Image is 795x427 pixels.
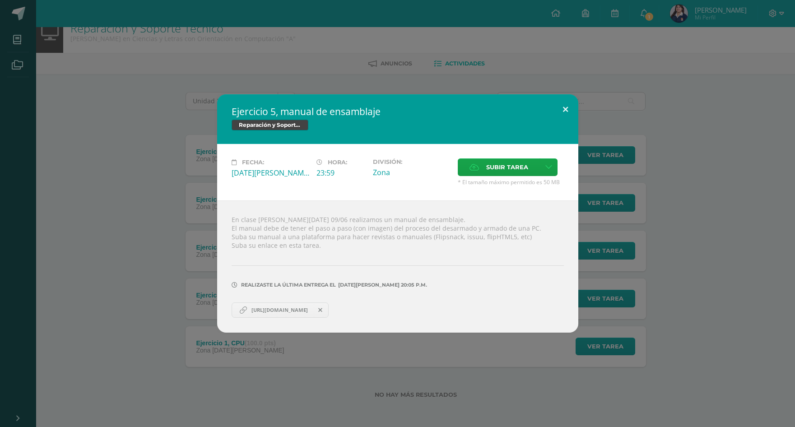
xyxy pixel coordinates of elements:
span: Reparación y Soporte Técnico [232,120,308,130]
span: Realizaste la última entrega el [241,282,336,288]
span: Remover entrega [313,305,328,315]
span: Subir tarea [486,159,528,176]
span: [URL][DOMAIN_NAME] [247,306,312,314]
span: Fecha: [242,159,264,166]
div: En clase [PERSON_NAME][DATE] 09/06 realizamos un manual de ensamblaje. El manual debe de tener el... [217,200,578,333]
div: Zona [373,167,451,177]
div: [DATE][PERSON_NAME] [232,168,309,178]
button: Close (Esc) [553,94,578,125]
h2: Ejercicio 5, manual de ensamblaje [232,105,564,118]
label: División: [373,158,451,165]
span: Hora: [328,159,347,166]
a: [URL][DOMAIN_NAME] [232,302,329,318]
span: * El tamaño máximo permitido es 50 MB [458,178,564,186]
div: 23:59 [316,168,366,178]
